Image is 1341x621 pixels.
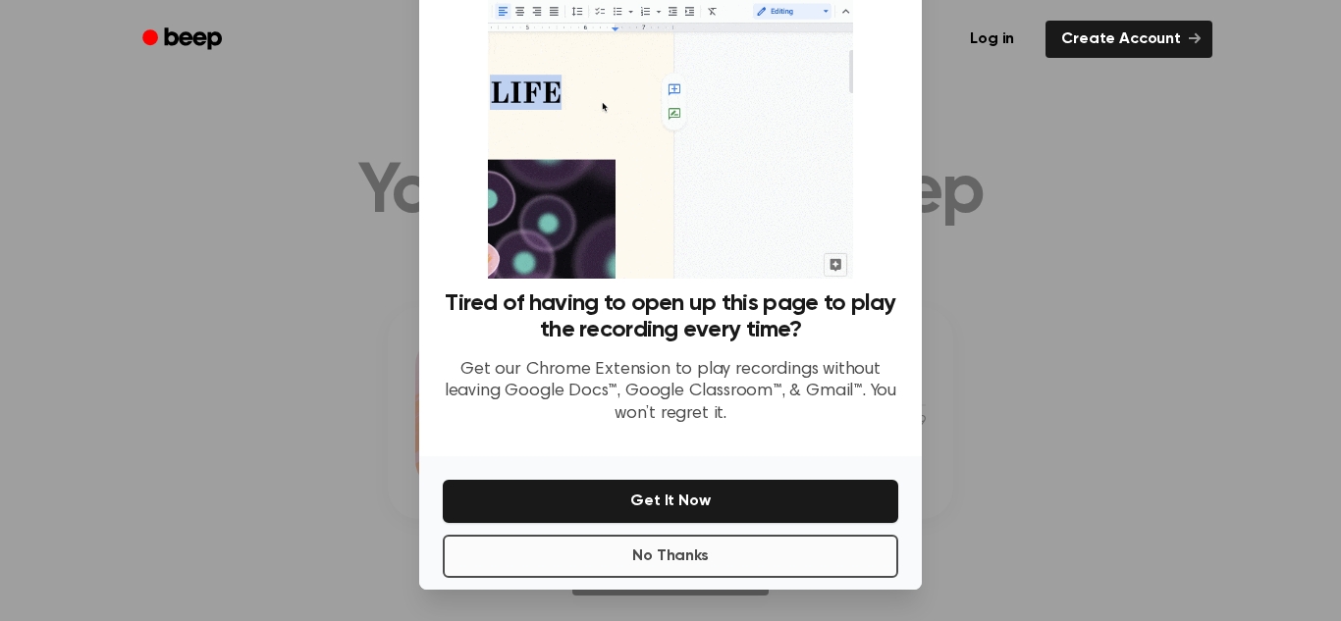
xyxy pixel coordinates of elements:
[129,21,240,59] a: Beep
[443,359,898,426] p: Get our Chrome Extension to play recordings without leaving Google Docs™, Google Classroom™, & Gm...
[443,535,898,578] button: No Thanks
[443,290,898,343] h3: Tired of having to open up this page to play the recording every time?
[950,17,1034,62] a: Log in
[443,480,898,523] button: Get It Now
[1046,21,1212,58] a: Create Account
